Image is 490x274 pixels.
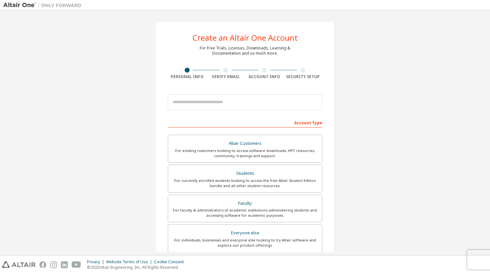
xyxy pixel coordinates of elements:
[172,238,318,248] div: For individuals, businesses and everyone else looking to try Altair software and explore our prod...
[172,199,318,208] div: Faculty
[172,148,318,158] div: For existing customers looking to access software downloads, HPC resources, community, trainings ...
[2,261,36,268] img: altair_logo.svg
[87,265,188,270] p: © 2025 Altair Engineering, Inc. All Rights Reserved.
[172,139,318,148] div: Altair Customers
[61,261,68,268] img: linkedin.svg
[168,117,322,128] div: Account Type
[39,261,46,268] img: facebook.svg
[200,46,290,56] div: For Free Trials, Licenses, Downloads, Learning & Documentation and so much more.
[207,74,245,79] div: Verify Email
[106,259,154,265] div: Website Terms of Use
[172,178,318,188] div: For currently enrolled students looking to access the free Altair Student Edition bundle and all ...
[72,261,81,268] img: youtube.svg
[50,261,57,268] img: instagram.svg
[193,34,298,42] div: Create an Altair One Account
[87,259,106,265] div: Privacy
[168,74,207,79] div: Personal Info
[3,2,85,8] img: Altair One
[172,169,318,178] div: Students
[172,228,318,238] div: Everyone else
[245,74,284,79] div: Account Info
[284,74,323,79] div: Security Setup
[172,208,318,218] div: For faculty & administrators of academic institutions administering students and accessing softwa...
[154,259,188,265] div: Cookie Consent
